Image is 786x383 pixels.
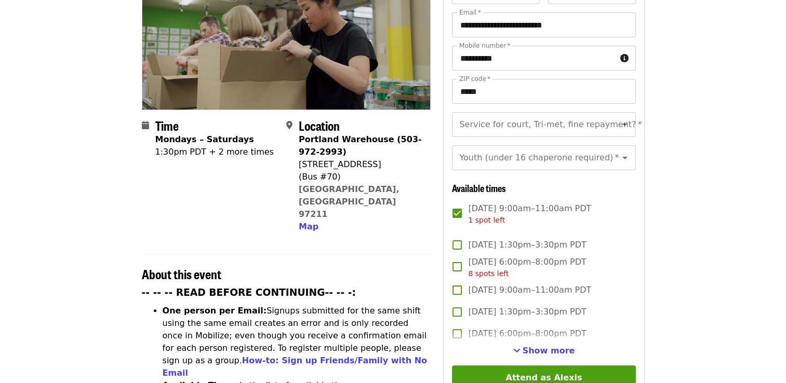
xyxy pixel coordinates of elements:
[299,158,422,171] div: [STREET_ADDRESS]
[459,43,510,49] label: Mobile number
[142,120,149,130] i: calendar icon
[142,287,356,298] strong: -- -- -- READ BEFORE CONTINUING-- -- -:
[452,46,616,71] input: Mobile number
[155,134,254,144] strong: Mondays – Saturdays
[155,116,179,134] span: Time
[468,239,586,251] span: [DATE] 1:30pm–3:30pm PDT
[299,221,318,233] button: Map
[163,306,267,316] strong: One person per Email:
[468,327,586,340] span: [DATE] 6:00pm–8:00pm PDT
[299,171,422,183] div: (Bus #70)
[299,134,422,157] strong: Portland Warehouse (503-972-2993)
[468,216,505,224] span: 1 spot left
[468,256,586,279] span: [DATE] 6:00pm–8:00pm PDT
[163,305,431,379] li: Signups submitted for the same shift using the same email creates an error and is only recorded o...
[452,181,506,195] span: Available times
[513,345,575,357] button: See more timeslots
[468,269,509,278] span: 8 spots left
[618,151,632,165] button: Open
[142,265,221,283] span: About this event
[299,116,340,134] span: Location
[468,284,591,296] span: [DATE] 9:00am–11:00am PDT
[286,120,292,130] i: map-marker-alt icon
[452,79,635,104] input: ZIP code
[452,12,635,37] input: Email
[468,202,591,226] span: [DATE] 9:00am–11:00am PDT
[459,9,481,16] label: Email
[618,117,632,132] button: Open
[620,53,629,63] i: circle-info icon
[523,346,575,355] span: Show more
[299,184,399,219] a: [GEOGRAPHIC_DATA], [GEOGRAPHIC_DATA] 97211
[459,76,490,82] label: ZIP code
[468,306,586,318] span: [DATE] 1:30pm–3:30pm PDT
[163,355,428,378] a: How-to: Sign up Friends/Family with No Email
[299,222,318,231] span: Map
[155,146,274,158] div: 1:30pm PDT + 2 more times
